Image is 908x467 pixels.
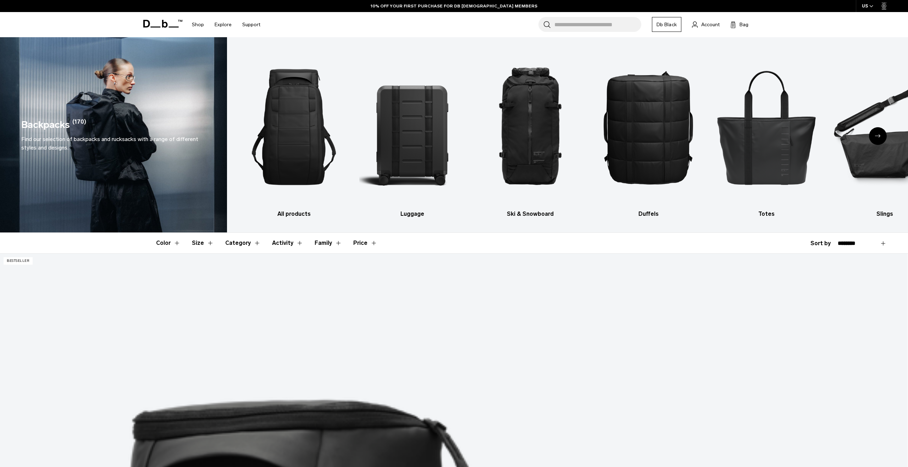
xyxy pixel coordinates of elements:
[359,210,465,218] h3: Luggage
[477,48,583,218] li: 3 / 10
[359,48,465,218] li: 2 / 10
[156,233,181,253] button: Toggle Filter
[596,48,701,218] a: Db Duffels
[692,20,720,29] a: Account
[714,48,819,218] li: 5 / 10
[215,12,232,37] a: Explore
[596,48,701,218] li: 4 / 10
[740,21,748,28] span: Bag
[596,48,701,206] img: Db
[652,17,681,32] a: Db Black
[192,233,214,253] button: Toggle Filter
[477,48,583,206] img: Db
[730,20,748,29] button: Bag
[21,136,198,151] span: Find our selection of backpacks and rucksacks with a range of different styles and designs.
[477,48,583,218] a: Db Ski & Snowboard
[714,48,819,206] img: Db
[359,48,465,218] a: Db Luggage
[371,3,537,9] a: 10% OFF YOUR FIRST PURCHASE FOR DB [DEMOGRAPHIC_DATA] MEMBERS
[714,48,819,218] a: Db Totes
[315,233,342,253] button: Toggle Filter
[4,257,33,265] p: Bestseller
[359,48,465,206] img: Db
[241,48,347,218] a: Db All products
[192,12,204,37] a: Shop
[701,21,720,28] span: Account
[272,233,303,253] button: Toggle Filter
[242,12,260,37] a: Support
[225,233,261,253] button: Toggle Filter
[869,127,887,145] div: Next slide
[241,48,347,206] img: Db
[714,210,819,218] h3: Totes
[21,118,70,132] h1: Backpacks
[596,210,701,218] h3: Duffels
[241,48,347,218] li: 1 / 10
[241,210,347,218] h3: All products
[353,233,377,253] button: Toggle Price
[477,210,583,218] h3: Ski & Snowboard
[72,118,86,132] span: (170)
[187,12,266,37] nav: Main Navigation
